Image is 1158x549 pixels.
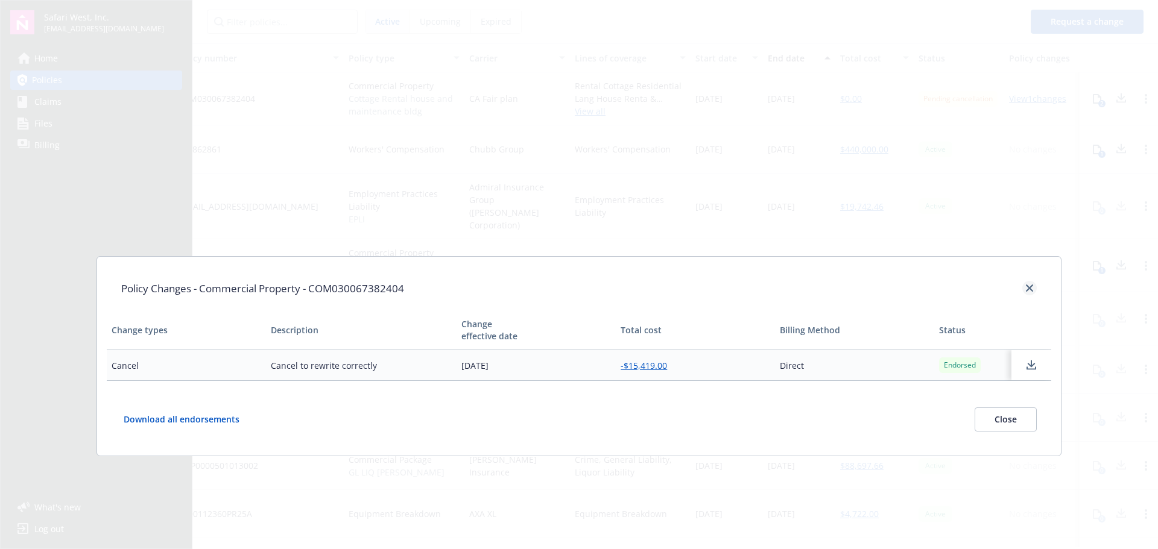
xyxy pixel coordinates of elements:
[975,407,1037,431] button: Close
[266,311,457,350] th: Description
[121,281,404,296] h1: Policy Changes - Commercial Property - COM030067382404
[934,311,1011,350] th: Status
[621,360,667,371] a: -$15,419.00
[121,407,259,431] button: Download all endorsements
[457,311,616,350] th: Change
[1022,281,1037,295] a: close
[107,311,266,350] th: Change types
[107,350,266,381] td: Cancel
[775,311,934,350] th: Billing Method
[266,350,457,381] td: Cancel to rewrite correctly
[461,330,611,342] div: effective date
[944,360,976,371] span: Endorsed
[457,350,616,381] td: [DATE]
[616,311,775,350] th: Total cost
[775,350,934,381] td: Direct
